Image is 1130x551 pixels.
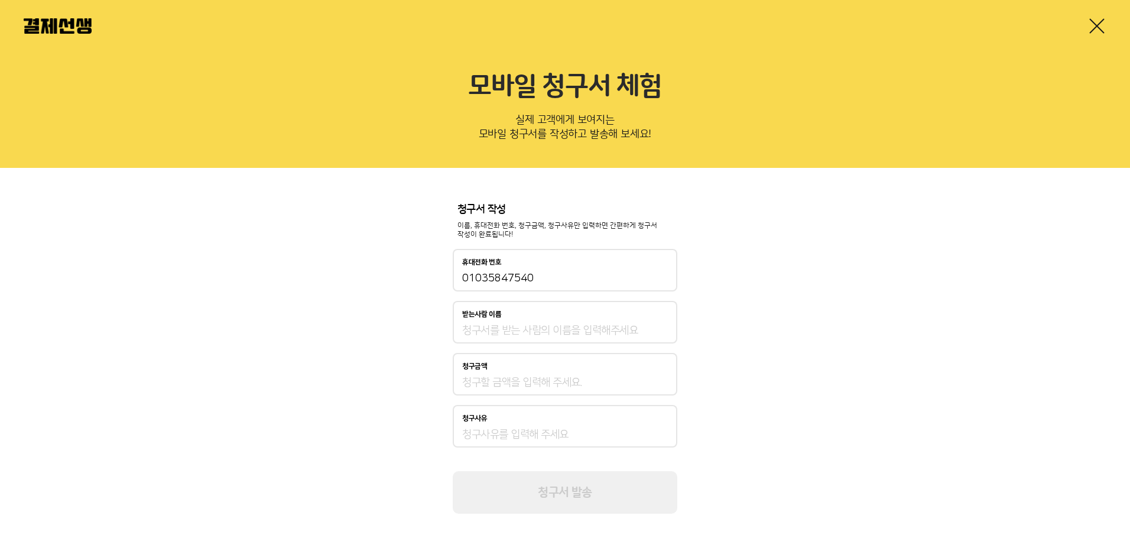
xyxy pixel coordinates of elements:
[462,323,668,338] input: 받는사람 이름
[462,310,502,319] p: 받는사람 이름
[462,375,668,390] input: 청구금액
[457,203,673,216] p: 청구서 작성
[462,414,488,423] p: 청구사유
[453,471,677,514] button: 청구서 발송
[24,71,1106,103] h2: 모바일 청구서 체험
[462,271,668,286] input: 휴대전화 번호
[24,110,1106,149] p: 실제 고객에게 보여지는 모바일 청구서를 작성하고 발송해 보세요!
[462,258,502,267] p: 휴대전화 번호
[457,221,673,240] p: 이름, 휴대전화 번호, 청구금액, 청구사유만 입력하면 간편하게 청구서 작성이 완료됩니다!
[462,427,668,442] input: 청구사유
[462,362,488,371] p: 청구금액
[24,18,92,34] img: 결제선생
